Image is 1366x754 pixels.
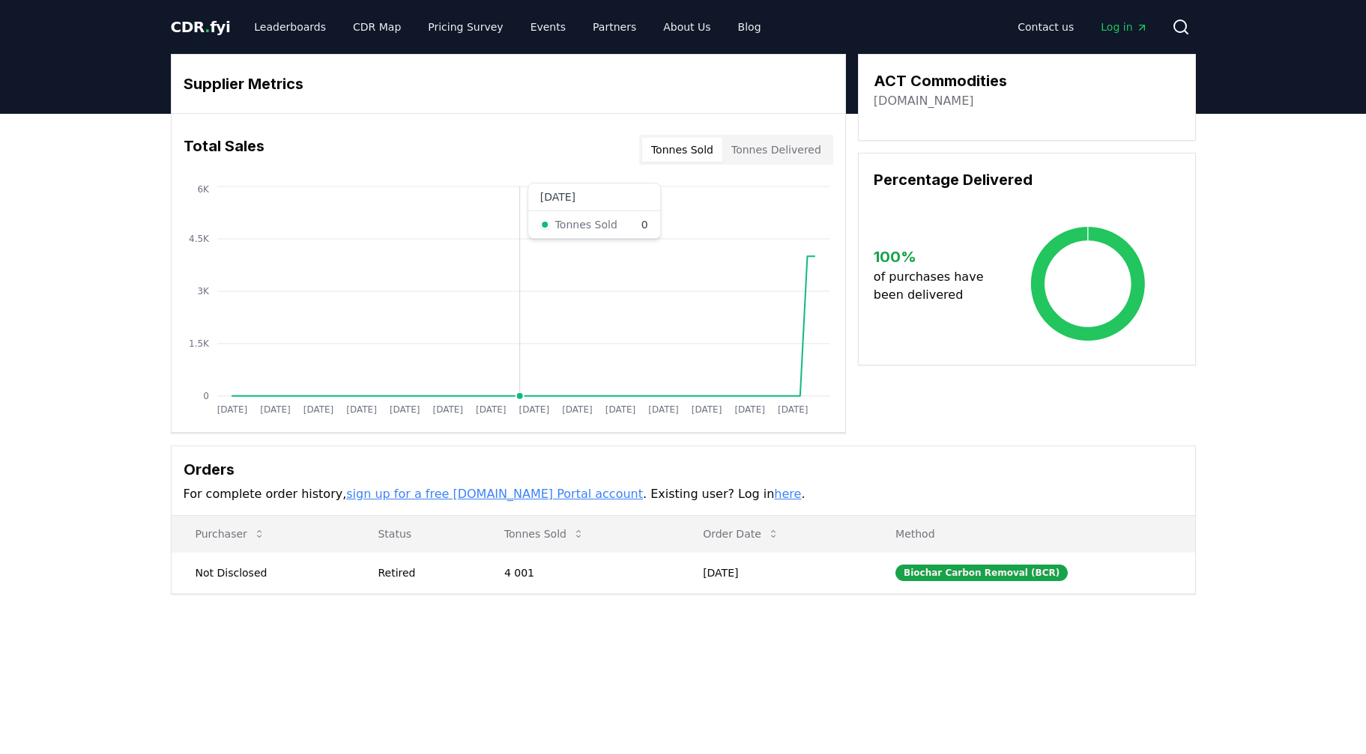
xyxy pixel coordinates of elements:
[171,18,231,36] span: CDR fyi
[874,70,1007,92] h3: ACT Commodities
[416,13,515,40] a: Pricing Survey
[205,18,210,36] span: .
[172,552,354,593] td: Not Disclosed
[679,552,871,593] td: [DATE]
[874,92,974,110] a: [DOMAIN_NAME]
[692,404,722,415] tspan: [DATE]
[480,552,679,593] td: 4 001
[874,168,1180,191] h3: Percentage Delivered
[562,404,593,415] tspan: [DATE]
[390,404,420,415] tspan: [DATE]
[171,16,231,37] a: CDR.fyi
[476,404,507,415] tspan: [DATE]
[341,13,413,40] a: CDR Map
[366,526,468,541] p: Status
[184,485,1183,503] p: For complete order history, . Existing user? Log in .
[1006,13,1159,40] nav: Main
[346,404,377,415] tspan: [DATE]
[642,138,722,162] button: Tonnes Sold
[492,519,596,549] button: Tonnes Sold
[242,13,773,40] nav: Main
[189,234,210,244] tspan: 4.5K
[691,519,791,549] button: Order Date
[378,565,468,580] div: Retired
[581,13,648,40] a: Partners
[734,404,765,415] tspan: [DATE]
[303,404,333,415] tspan: [DATE]
[184,458,1183,481] h3: Orders
[726,13,773,40] a: Blog
[651,13,722,40] a: About Us
[189,338,210,349] tspan: 1.5K
[895,565,1068,581] div: Biochar Carbon Removal (BCR)
[184,73,833,95] h3: Supplier Metrics
[184,135,265,165] h3: Total Sales
[874,268,996,304] p: of purchases have been delivered
[774,487,801,501] a: here
[197,184,210,195] tspan: 6K
[242,13,338,40] a: Leaderboards
[203,391,209,401] tspan: 0
[260,404,291,415] tspan: [DATE]
[1089,13,1159,40] a: Log in
[217,404,247,415] tspan: [DATE]
[648,404,679,415] tspan: [DATE]
[432,404,463,415] tspan: [DATE]
[519,404,549,415] tspan: [DATE]
[519,13,578,40] a: Events
[778,404,809,415] tspan: [DATE]
[1101,19,1147,34] span: Log in
[346,487,643,501] a: sign up for a free [DOMAIN_NAME] Portal account
[184,519,277,549] button: Purchaser
[197,286,210,297] tspan: 3K
[883,526,1182,541] p: Method
[1006,13,1086,40] a: Contact us
[605,404,635,415] tspan: [DATE]
[722,138,830,162] button: Tonnes Delivered
[874,246,996,268] h3: 100 %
